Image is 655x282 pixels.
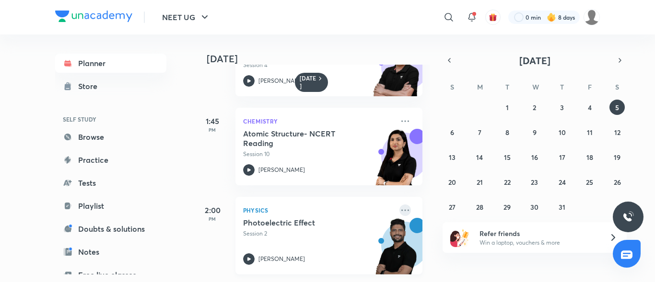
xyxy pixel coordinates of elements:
[505,82,509,91] abbr: Tuesday
[533,103,536,112] abbr: July 2, 2025
[519,54,550,67] span: [DATE]
[554,149,570,165] button: July 17, 2025
[193,204,232,216] h5: 2:00
[560,82,564,91] abbr: Thursday
[584,9,600,25] img: Saniya Mustafa
[55,242,166,261] a: Notes
[582,149,597,165] button: July 18, 2025
[531,153,538,162] abbr: July 16, 2025
[472,199,487,214] button: July 28, 2025
[504,178,511,187] abbr: July 22, 2025
[532,82,539,91] abbr: Wednesday
[554,124,570,140] button: July 10, 2025
[554,100,570,115] button: July 3, 2025
[243,204,394,216] p: Physics
[449,203,456,212] abbr: July 27, 2025
[55,150,166,169] a: Practice
[444,199,460,214] button: July 27, 2025
[505,128,509,137] abbr: July 8, 2025
[472,149,487,165] button: July 14, 2025
[193,115,232,127] h5: 1:45
[554,199,570,214] button: July 31, 2025
[559,178,566,187] abbr: July 24, 2025
[560,103,564,112] abbr: July 3, 2025
[450,128,454,137] abbr: July 6, 2025
[258,77,305,85] p: [PERSON_NAME]
[193,216,232,222] p: PM
[622,211,634,223] img: ttu
[506,103,509,112] abbr: July 1, 2025
[530,203,538,212] abbr: July 30, 2025
[609,149,625,165] button: July 19, 2025
[503,203,511,212] abbr: July 29, 2025
[258,166,305,174] p: [PERSON_NAME]
[489,13,497,22] img: avatar
[207,53,432,65] h4: [DATE]
[559,203,565,212] abbr: July 31, 2025
[480,228,597,238] h6: Refer friends
[156,8,216,27] button: NEET UG
[55,196,166,215] a: Playlist
[582,100,597,115] button: July 4, 2025
[582,174,597,190] button: July 25, 2025
[243,115,394,127] p: Chemistry
[527,174,542,190] button: July 23, 2025
[480,238,597,247] p: Win a laptop, vouchers & more
[370,40,422,106] img: unacademy
[504,153,511,162] abbr: July 15, 2025
[450,82,454,91] abbr: Sunday
[243,218,363,227] h5: Photoelectric Effect
[55,11,132,24] a: Company Logo
[243,61,394,69] p: Session 4
[444,124,460,140] button: July 6, 2025
[614,178,621,187] abbr: July 26, 2025
[527,100,542,115] button: July 2, 2025
[527,124,542,140] button: July 9, 2025
[370,129,422,195] img: unacademy
[55,173,166,192] a: Tests
[559,128,566,137] abbr: July 10, 2025
[586,153,593,162] abbr: July 18, 2025
[500,199,515,214] button: July 29, 2025
[476,153,483,162] abbr: July 14, 2025
[500,149,515,165] button: July 15, 2025
[527,149,542,165] button: July 16, 2025
[559,153,565,162] abbr: July 17, 2025
[55,219,166,238] a: Doubts & solutions
[300,75,316,90] h6: [DATE]
[472,174,487,190] button: July 21, 2025
[531,178,538,187] abbr: July 23, 2025
[55,54,166,73] a: Planner
[243,229,394,238] p: Session 2
[614,128,620,137] abbr: July 12, 2025
[500,100,515,115] button: July 1, 2025
[609,124,625,140] button: July 12, 2025
[450,228,469,247] img: referral
[554,174,570,190] button: July 24, 2025
[258,255,305,263] p: [PERSON_NAME]
[55,77,166,96] a: Store
[444,174,460,190] button: July 20, 2025
[588,103,592,112] abbr: July 4, 2025
[527,199,542,214] button: July 30, 2025
[614,153,620,162] abbr: July 19, 2025
[587,128,593,137] abbr: July 11, 2025
[478,128,481,137] abbr: July 7, 2025
[615,103,619,112] abbr: July 5, 2025
[243,129,363,148] h5: Atomic Structure- NCERT Reading
[55,11,132,22] img: Company Logo
[448,178,456,187] abbr: July 20, 2025
[609,100,625,115] button: July 5, 2025
[588,82,592,91] abbr: Friday
[582,124,597,140] button: July 11, 2025
[243,150,394,158] p: Session 10
[547,12,556,22] img: streak
[500,124,515,140] button: July 8, 2025
[477,82,483,91] abbr: Monday
[444,149,460,165] button: July 13, 2025
[193,127,232,133] p: PM
[485,10,501,25] button: avatar
[55,111,166,127] h6: SELF STUDY
[456,54,613,67] button: [DATE]
[472,124,487,140] button: July 7, 2025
